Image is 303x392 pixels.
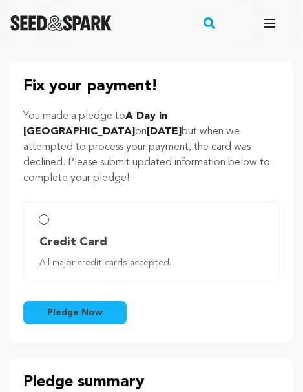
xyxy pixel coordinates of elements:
[47,306,103,319] span: Pledge Now
[10,15,112,31] a: Seed&Spark Homepage
[23,75,280,98] p: Fix your payment!
[10,15,112,31] img: Seed&Spark Logo Dark Mode
[147,127,182,137] span: [DATE]
[39,233,107,251] span: Credit Card
[23,301,127,324] button: Pledge Now
[39,256,269,269] span: All major credit cards accepted.
[23,108,280,186] p: You made a pledge to on but when we attempted to process your payment, the card was declined. Ple...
